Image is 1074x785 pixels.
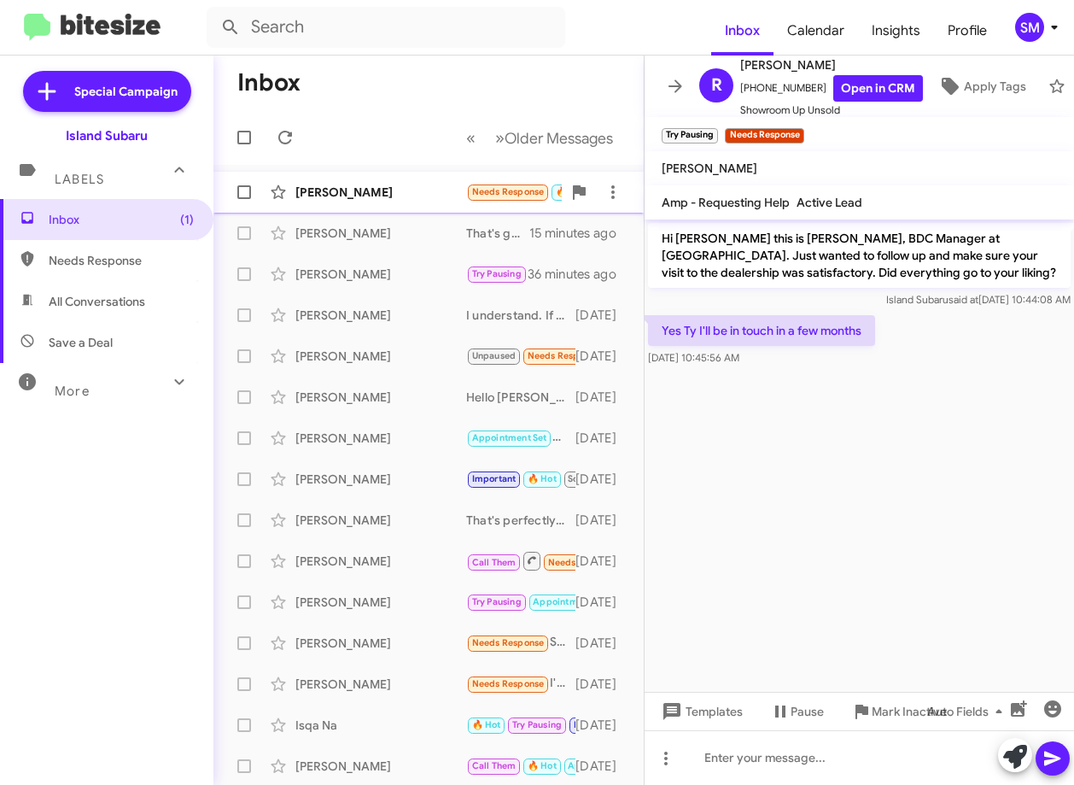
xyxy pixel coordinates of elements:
[295,758,466,775] div: [PERSON_NAME]
[295,225,466,242] div: [PERSON_NAME]
[575,389,630,406] div: [DATE]
[886,293,1071,306] span: Island Subaru [DATE] 10:44:08 AM
[528,473,557,484] span: 🔥 Hot
[648,315,875,346] p: Yes Ty I'll be in touch in a few months
[295,184,466,201] div: [PERSON_NAME]
[295,676,466,693] div: [PERSON_NAME]
[533,596,608,607] span: Appointment Set
[949,293,978,306] span: said at
[456,120,486,155] button: Previous
[207,7,565,48] input: Search
[505,129,613,148] span: Older Messages
[575,512,630,529] div: [DATE]
[740,102,923,119] span: Showroom Up Unsold
[295,512,466,529] div: [PERSON_NAME]
[872,696,947,727] span: Mark Inactive
[740,55,923,75] span: [PERSON_NAME]
[472,760,517,771] span: Call Them
[466,225,529,242] div: That's great to hear! If you have any questions or need assistance with your current vehicle, fee...
[756,696,838,727] button: Pause
[662,195,790,210] span: Amp - Requesting Help
[466,127,476,149] span: «
[295,307,466,324] div: [PERSON_NAME]
[55,172,104,187] span: Labels
[575,758,630,775] div: [DATE]
[1001,13,1055,42] button: SM
[23,71,191,112] a: Special Campaign
[295,594,466,611] div: [PERSON_NAME]
[472,678,545,689] span: Needs Response
[512,719,562,730] span: Try Pausing
[556,186,585,197] span: 🔥 Hot
[466,633,575,653] div: Sure thing!
[913,696,1023,727] button: Auto Fields
[662,128,718,144] small: Try Pausing
[648,351,739,364] span: [DATE] 10:45:56 AM
[295,389,466,406] div: [PERSON_NAME]
[927,696,1009,727] span: Auto Fields
[575,594,630,611] div: [DATE]
[295,348,466,365] div: [PERSON_NAME]
[568,473,624,484] span: Sold Historic
[295,717,466,734] div: Isqa Na
[575,307,630,324] div: [DATE]
[645,696,756,727] button: Templates
[295,430,466,447] div: [PERSON_NAME]
[472,268,522,279] span: Try Pausing
[495,127,505,149] span: »
[833,75,923,102] a: Open in CRM
[472,473,517,484] span: Important
[466,756,575,776] div: Will do!
[923,71,1040,102] button: Apply Tags
[295,553,466,570] div: [PERSON_NAME]
[575,676,630,693] div: [DATE]
[466,512,575,529] div: That's perfectly fine! Just let me know when you're ready, and we can set up an appointment to di...
[1015,13,1044,42] div: SM
[662,161,757,176] span: [PERSON_NAME]
[485,120,623,155] button: Next
[237,69,301,97] h1: Inbox
[528,266,630,283] div: 36 minutes ago
[466,592,575,612] div: Perfect! We look forward to seeing you [DATE]. What time would you like to come in?
[295,635,466,652] div: [PERSON_NAME]
[528,760,557,771] span: 🔥 Hot
[575,471,630,488] div: [DATE]
[791,696,824,727] span: Pause
[773,6,858,56] a: Calendar
[55,384,90,399] span: More
[466,389,575,406] div: Hello [PERSON_NAME], how can we help you?
[74,83,178,100] span: Special Campaign
[295,266,466,283] div: [PERSON_NAME]
[466,346,575,366] div: still have time with lease
[472,557,517,568] span: Call Them
[934,6,1001,56] a: Profile
[575,717,630,734] div: [DATE]
[472,350,517,361] span: Unpaused
[725,128,803,144] small: Needs Response
[575,635,630,652] div: [DATE]
[740,75,923,102] span: [PHONE_NUMBER]
[711,6,773,56] a: Inbox
[457,120,623,155] nav: Page navigation example
[472,637,545,648] span: Needs Response
[180,211,194,228] span: (1)
[575,553,630,570] div: [DATE]
[568,760,643,771] span: Appointment Set
[466,307,575,324] div: I understand. If you ever decide to sell your vehicle or have questions in the future, feel free ...
[964,71,1026,102] span: Apply Tags
[49,252,194,269] span: Needs Response
[49,211,194,228] span: Inbox
[472,186,545,197] span: Needs Response
[548,557,621,568] span: Needs Response
[466,674,575,694] div: I'm sorry [PERSON_NAME] we were at the bank when the request was sent inadvertently to you. We li...
[838,696,960,727] button: Mark Inactive
[858,6,934,56] a: Insights
[472,719,501,730] span: 🔥 Hot
[711,72,722,99] span: R
[797,195,862,210] span: Active Lead
[49,334,113,351] span: Save a Deal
